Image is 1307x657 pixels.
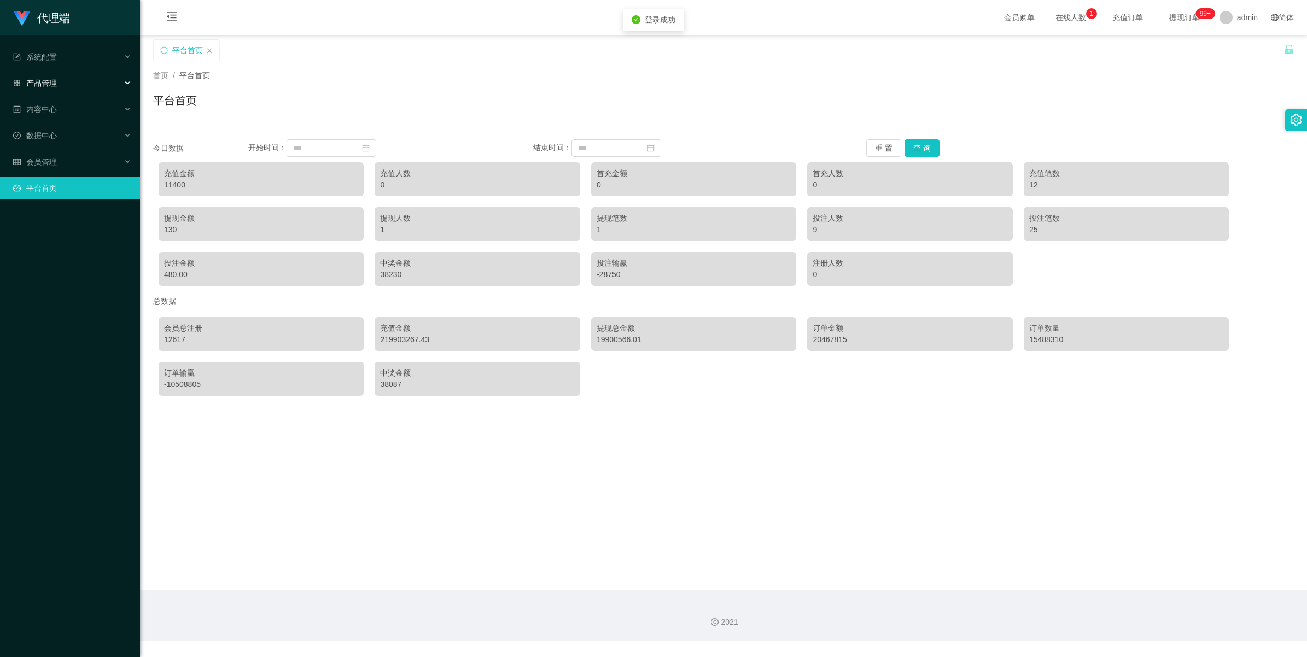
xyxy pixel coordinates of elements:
[597,224,791,236] div: 1
[13,105,21,113] i: 图标: profile
[13,105,57,114] span: 内容中心
[533,143,571,152] span: 结束时间：
[647,144,655,152] i: 图标: calendar
[711,618,719,626] i: 图标: copyright
[645,15,675,24] span: 登录成功
[813,269,1007,280] div: 0
[1195,8,1215,19] sup: 1204
[164,257,358,269] div: 投注金额
[1029,213,1223,224] div: 投注笔数
[380,379,574,390] div: 38087
[13,52,57,61] span: 系统配置
[813,224,1007,236] div: 9
[13,79,21,87] i: 图标: appstore-o
[1284,44,1294,54] i: 图标: unlock
[597,168,791,179] div: 首充金额
[380,334,574,345] div: 219903267.43
[153,1,190,36] i: 图标: menu-fold
[164,168,358,179] div: 充值金额
[813,168,1007,179] div: 首充人数
[13,132,21,139] i: 图标: check-circle-o
[597,179,791,191] div: 0
[1090,8,1094,19] p: 1
[905,139,940,157] button: 查 询
[153,143,248,154] div: 今日数据
[164,179,358,191] div: 11400
[1029,224,1223,236] div: 25
[37,1,70,36] h1: 代理端
[13,79,57,87] span: 产品管理
[597,334,791,345] div: 19900566.01
[153,71,168,80] span: 首页
[1107,14,1148,21] span: 充值订单
[164,224,358,236] div: 130
[153,92,197,109] h1: 平台首页
[597,322,791,334] div: 提现总金额
[1029,334,1223,345] div: 15488310
[380,179,574,191] div: 0
[380,257,574,269] div: 中奖金额
[597,269,791,280] div: -28750
[248,143,287,152] span: 开始时间：
[1290,114,1302,126] i: 图标: setting
[13,131,57,140] span: 数据中心
[160,46,168,54] i: 图标: sync
[813,179,1007,191] div: 0
[13,158,21,166] i: 图标: table
[13,157,57,166] span: 会员管理
[1029,179,1223,191] div: 12
[149,617,1298,628] div: 2021
[380,213,574,224] div: 提现人数
[380,269,574,280] div: 38230
[164,269,358,280] div: 480.00
[866,139,901,157] button: 重 置
[13,177,131,199] a: 图标: dashboard平台首页
[1086,8,1097,19] sup: 1
[632,15,640,24] i: icon: check-circle
[164,367,358,379] div: 订单输赢
[13,11,31,26] img: logo.9652507e.png
[597,257,791,269] div: 投注输赢
[597,213,791,224] div: 提现笔数
[1050,14,1092,21] span: 在线人数
[1029,322,1223,334] div: 订单数量
[164,379,358,390] div: -10508805
[1029,168,1223,179] div: 充值笔数
[380,322,574,334] div: 充值金额
[1164,14,1205,21] span: 提现订单
[380,168,574,179] div: 充值人数
[362,144,370,152] i: 图标: calendar
[380,224,574,236] div: 1
[172,40,203,61] div: 平台首页
[164,322,358,334] div: 会员总注册
[380,367,574,379] div: 中奖金额
[164,213,358,224] div: 提现金额
[164,334,358,345] div: 12617
[13,53,21,61] i: 图标: form
[813,213,1007,224] div: 投注人数
[206,48,213,54] i: 图标: close
[813,334,1007,345] div: 20467815
[179,71,210,80] span: 平台首页
[153,291,1294,312] div: 总数据
[813,257,1007,269] div: 注册人数
[813,322,1007,334] div: 订单金额
[173,71,175,80] span: /
[13,13,70,22] a: 代理端
[1271,14,1279,21] i: 图标: global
